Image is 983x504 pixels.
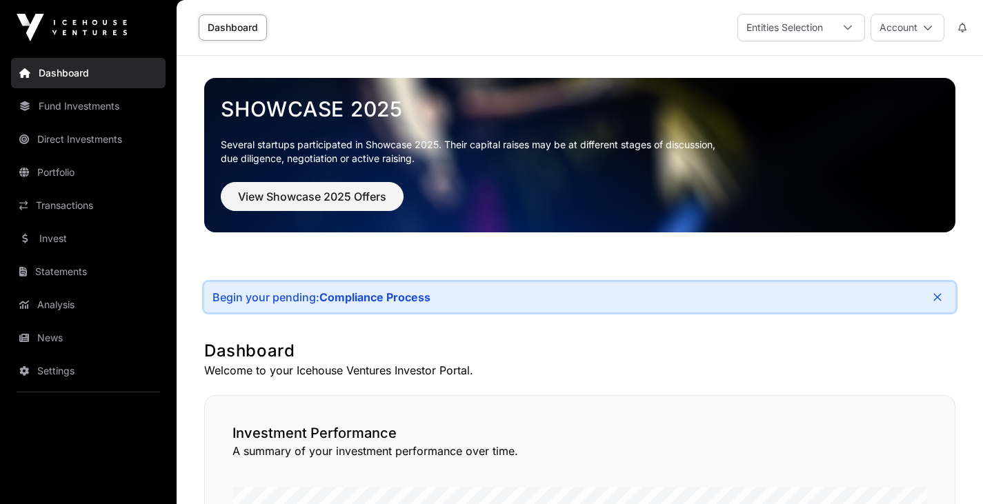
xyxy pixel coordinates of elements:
[738,14,831,41] div: Entities Selection
[204,362,955,379] p: Welcome to your Icehouse Ventures Investor Portal.
[11,91,166,121] a: Fund Investments
[11,157,166,188] a: Portfolio
[11,256,166,287] a: Statements
[11,223,166,254] a: Invest
[221,196,404,210] a: View Showcase 2025 Offers
[871,14,944,41] button: Account
[11,356,166,386] a: Settings
[232,423,927,443] h2: Investment Performance
[232,443,927,459] p: A summary of your investment performance over time.
[11,58,166,88] a: Dashboard
[238,188,386,205] span: View Showcase 2025 Offers
[221,97,939,121] a: Showcase 2025
[221,182,404,211] button: View Showcase 2025 Offers
[17,14,127,41] img: Icehouse Ventures Logo
[212,290,430,304] div: Begin your pending:
[204,78,955,232] img: Showcase 2025
[11,124,166,154] a: Direct Investments
[11,323,166,353] a: News
[221,138,939,165] p: Several startups participated in Showcase 2025. Their capital raises may be at different stages o...
[11,190,166,221] a: Transactions
[11,290,166,320] a: Analysis
[199,14,267,41] a: Dashboard
[319,290,430,304] a: Compliance Process
[204,340,955,362] h1: Dashboard
[928,288,947,307] button: Close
